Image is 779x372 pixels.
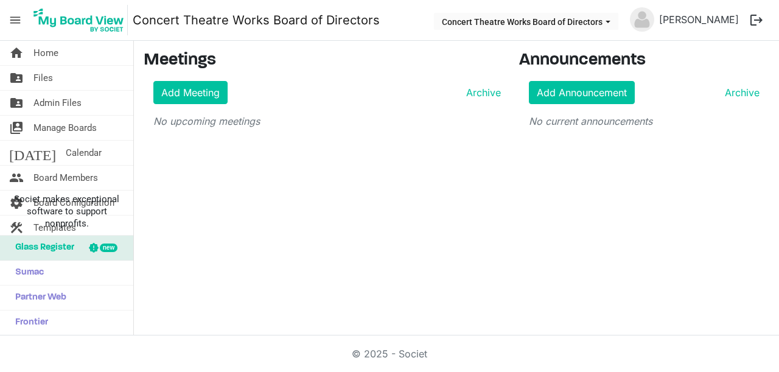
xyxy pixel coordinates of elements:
[153,114,501,128] p: No upcoming meetings
[9,66,24,90] span: folder_shared
[9,236,74,260] span: Glass Register
[33,166,98,190] span: Board Members
[9,261,44,285] span: Sumac
[744,7,769,33] button: logout
[30,5,128,35] img: My Board View Logo
[529,114,760,128] p: No current announcements
[100,244,117,252] div: new
[5,193,128,230] span: Societ makes exceptional software to support nonprofits.
[352,348,427,360] a: © 2025 - Societ
[144,51,501,71] h3: Meetings
[9,91,24,115] span: folder_shared
[461,85,501,100] a: Archive
[33,41,58,65] span: Home
[66,141,102,165] span: Calendar
[33,116,97,140] span: Manage Boards
[720,85,760,100] a: Archive
[630,7,654,32] img: no-profile-picture.svg
[9,116,24,140] span: switch_account
[33,66,53,90] span: Files
[9,41,24,65] span: home
[9,311,48,335] span: Frontier
[654,7,744,32] a: [PERSON_NAME]
[9,141,56,165] span: [DATE]
[529,81,635,104] a: Add Announcement
[9,286,66,310] span: Partner Web
[519,51,769,71] h3: Announcements
[9,166,24,190] span: people
[4,9,27,32] span: menu
[33,91,82,115] span: Admin Files
[30,5,133,35] a: My Board View Logo
[133,8,380,32] a: Concert Theatre Works Board of Directors
[434,13,618,30] button: Concert Theatre Works Board of Directors dropdownbutton
[153,81,228,104] a: Add Meeting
